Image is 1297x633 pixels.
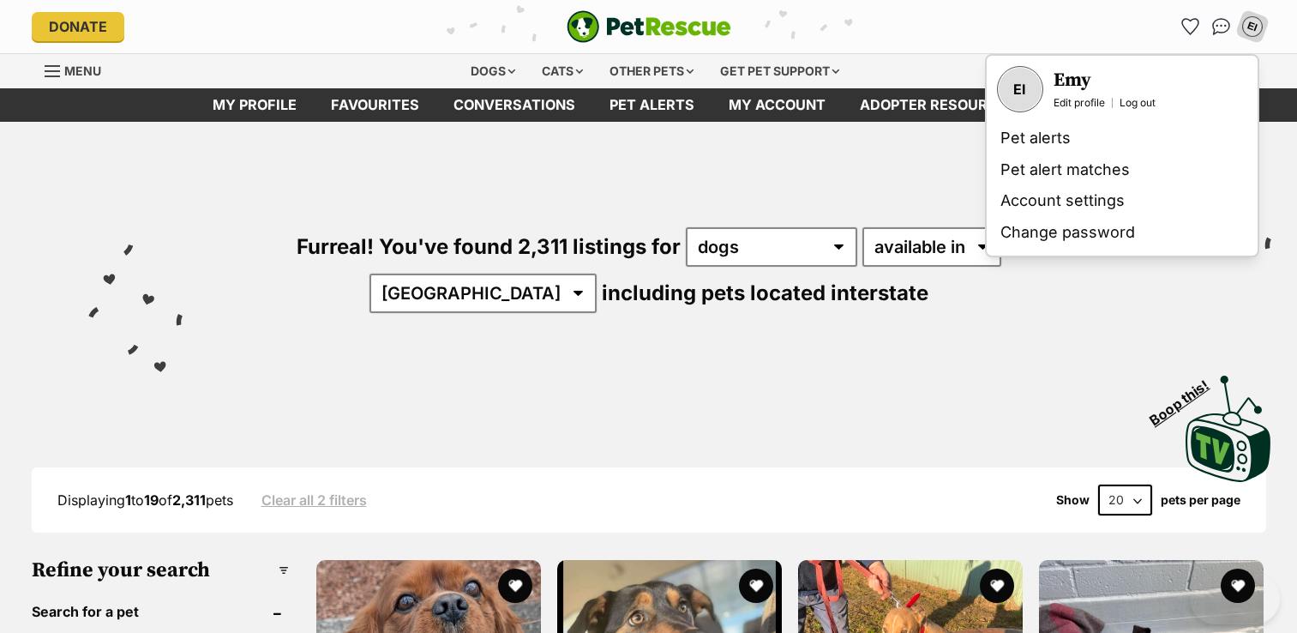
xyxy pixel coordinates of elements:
[1054,69,1156,93] h3: Emy
[1222,569,1256,603] button: favourite
[125,491,131,509] strong: 1
[1234,9,1270,44] button: My account
[144,491,159,509] strong: 19
[1212,18,1230,35] img: chat-41dd97257d64d25036548639549fe6c8038ab92f7586957e7f3b1b290dea8141.svg
[1056,493,1090,507] span: Show
[57,491,233,509] span: Displaying to of pets
[1177,13,1266,40] ul: Account quick links
[1186,376,1271,482] img: PetRescue TV logo
[64,63,101,78] span: Menu
[997,66,1043,112] a: Your profile
[314,88,436,122] a: Favourites
[436,88,592,122] a: conversations
[261,492,367,508] a: Clear all 2 filters
[172,491,206,509] strong: 2,311
[32,558,289,582] h3: Refine your search
[980,569,1014,603] button: favourite
[1241,15,1264,38] div: EI
[1120,96,1156,110] a: Log out
[1054,69,1156,93] a: Your profile
[1147,366,1226,428] span: Boop this!
[994,123,1251,154] a: Pet alerts
[708,54,851,88] div: Get pet support
[994,154,1251,186] a: Pet alert matches
[1186,360,1271,485] a: Boop this!
[994,217,1251,249] a: Change password
[1161,493,1240,507] label: pets per page
[45,54,113,85] a: Menu
[592,88,712,122] a: Pet alerts
[459,54,527,88] div: Dogs
[195,88,314,122] a: My profile
[498,569,532,603] button: favourite
[602,280,928,305] span: including pets located interstate
[739,569,773,603] button: favourite
[32,12,124,41] a: Donate
[1054,96,1105,110] a: Edit profile
[994,185,1251,217] a: Account settings
[32,604,289,619] header: Search for a pet
[712,88,843,122] a: My account
[843,88,1033,122] a: Adopter resources
[999,68,1042,111] div: EI
[597,54,706,88] div: Other pets
[297,234,681,259] span: Furreal! You've found 2,311 listings for
[1177,13,1204,40] a: Favourites
[567,10,731,43] img: logo-e224e6f780fb5917bec1dbf3a21bbac754714ae5b6737aabdf751b685950b380.svg
[567,10,731,43] a: PetRescue
[530,54,595,88] div: Cats
[1208,13,1235,40] a: Conversations
[1190,573,1280,624] iframe: Help Scout Beacon - Open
